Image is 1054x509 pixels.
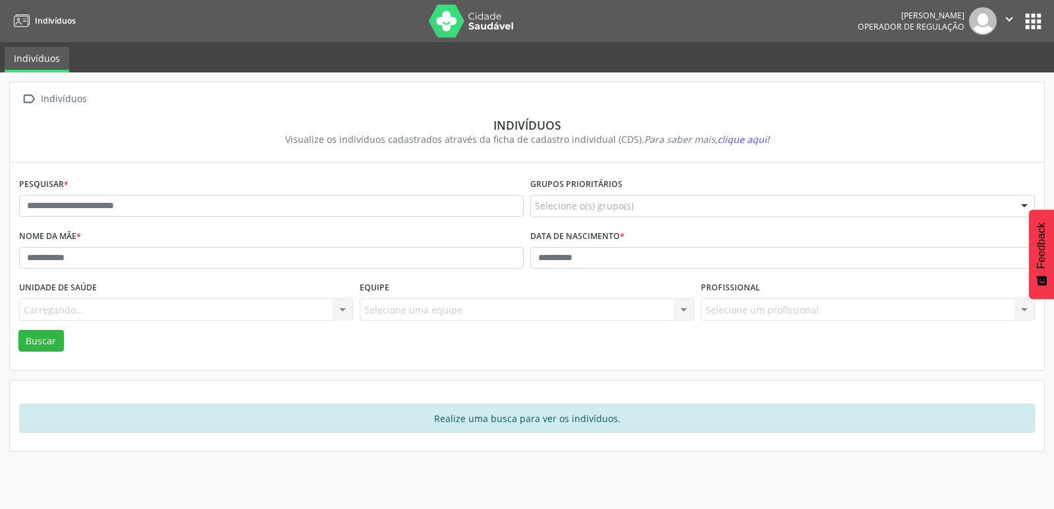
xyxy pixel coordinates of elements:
i:  [19,90,38,109]
label: Data de nascimento [530,227,624,247]
label: Unidade de saúde [19,278,97,298]
div: Indivíduos [28,118,1026,132]
label: Equipe [360,278,389,298]
span: Feedback [1036,223,1047,269]
div: [PERSON_NAME] [858,10,964,21]
a: Indivíduos [5,47,69,72]
i: Para saber mais, [644,133,769,146]
button: apps [1022,10,1045,33]
a: Indivíduos [9,10,76,32]
div: Realize uma busca para ver os indivíduos. [19,404,1035,433]
label: Grupos prioritários [530,174,623,195]
div: Indivíduos [38,90,89,109]
img: img [969,7,997,35]
button:  [997,7,1022,35]
span: clique aqui! [717,133,769,146]
i:  [1002,12,1016,26]
label: Nome da mãe [19,227,81,247]
label: Pesquisar [19,174,69,195]
span: Operador de regulação [858,21,964,32]
label: Profissional [701,278,760,298]
span: Selecione o(s) grupo(s) [535,199,634,213]
div: Visualize os indivíduos cadastrados através da ficha de cadastro individual (CDS). [28,132,1026,146]
button: Buscar [18,330,64,352]
button: Feedback - Mostrar pesquisa [1029,209,1054,299]
span: Indivíduos [35,15,76,26]
a:  Indivíduos [19,90,89,109]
